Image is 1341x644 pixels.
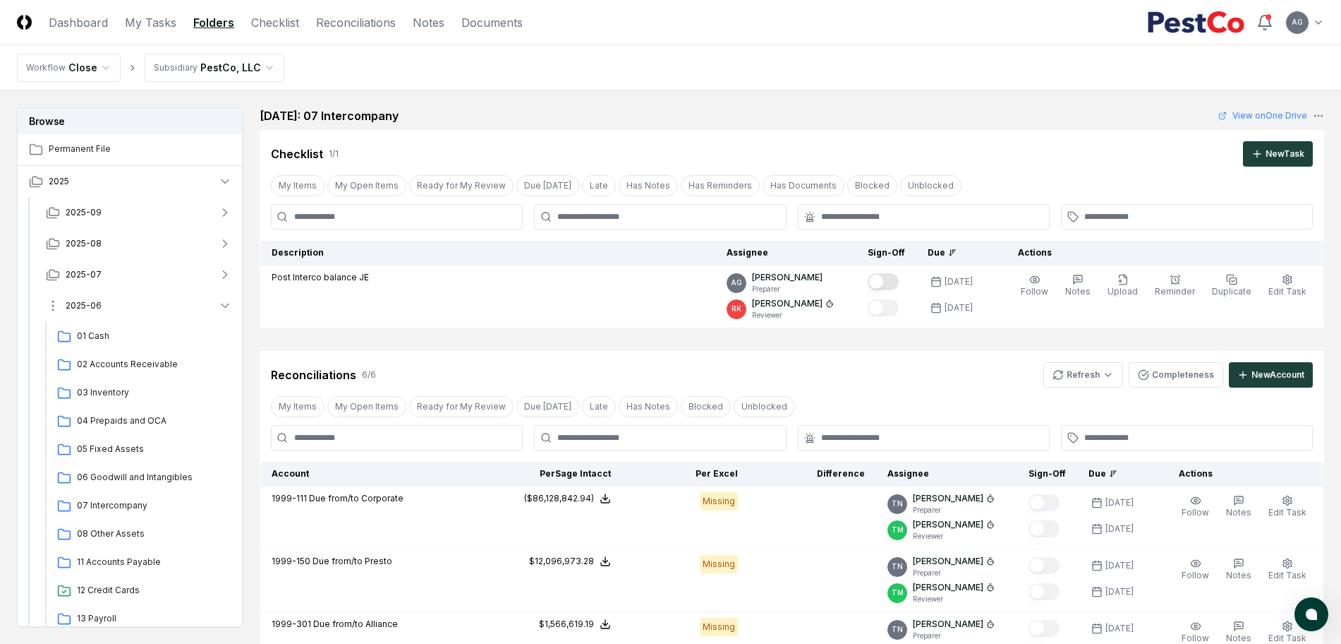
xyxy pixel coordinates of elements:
[1007,246,1313,259] div: Actions
[1021,286,1048,297] span: Follow
[26,61,66,74] div: Workflow
[193,14,234,31] a: Folders
[1105,523,1134,535] div: [DATE]
[1108,286,1138,297] span: Upload
[892,588,904,598] span: TM
[913,531,995,542] p: Reviewer
[868,273,899,290] button: Mark complete
[272,619,311,629] span: 1999-301
[529,555,594,568] div: $12,096,973.28
[17,15,32,30] img: Logo
[892,561,903,572] span: TN
[1179,492,1212,522] button: Follow
[1212,286,1251,297] span: Duplicate
[251,14,299,31] a: Checklist
[913,618,983,631] p: [PERSON_NAME]
[77,471,226,484] span: 06 Goodwill and Intangibles
[539,618,594,631] div: $1,566,619.19
[49,14,108,31] a: Dashboard
[913,505,995,515] p: Preparer
[619,175,678,196] button: Has Notes
[752,271,823,284] p: [PERSON_NAME]
[413,14,444,31] a: Notes
[66,299,102,312] span: 2025-06
[125,14,176,31] a: My Tasks
[928,246,984,259] div: Due
[316,14,396,31] a: Reconciliations
[1147,11,1245,34] img: PestCo logo
[272,271,369,284] p: Post Interco balance JE
[913,518,983,531] p: [PERSON_NAME]
[77,584,226,597] span: 12 Credit Cards
[154,61,198,74] div: Subsidiary
[66,268,102,281] span: 2025-07
[409,396,514,417] button: Ready for My Review
[66,206,102,219] span: 2025-09
[1226,507,1251,518] span: Notes
[715,241,856,266] th: Assignee
[945,302,973,314] div: [DATE]
[752,310,834,321] p: Reviewer
[327,396,406,417] button: My Open Items
[681,396,731,417] button: Blocked
[1268,507,1306,518] span: Edit Task
[77,415,226,427] span: 04 Prepaids and OCA
[1182,633,1209,643] span: Follow
[51,607,232,632] a: 13 Payroll
[49,143,232,155] span: Permanent File
[51,381,232,406] a: 03 Inventory
[1105,622,1134,635] div: [DATE]
[313,556,392,566] span: Due from/to Presto
[1209,271,1254,301] button: Duplicate
[1226,633,1251,643] span: Notes
[892,525,904,535] span: TM
[35,228,243,259] button: 2025-08
[524,492,611,505] button: ($86,128,842.94)
[51,352,232,378] a: 02 Accounts Receivable
[1105,271,1141,301] button: Upload
[1028,520,1060,537] button: Mark complete
[516,175,579,196] button: Due Today
[731,278,742,288] span: AG
[1065,286,1091,297] span: Notes
[732,304,741,314] span: RK
[1223,492,1254,522] button: Notes
[495,462,622,487] th: Per Sage Intacct
[1266,148,1304,160] div: New Task
[18,166,243,197] button: 2025
[945,275,973,288] div: [DATE]
[77,386,226,399] span: 03 Inventory
[272,467,485,480] div: Account
[271,145,323,162] div: Checklist
[524,492,594,505] div: ($86,128,842.94)
[913,631,995,641] p: Preparer
[1152,271,1198,301] button: Reminder
[892,624,903,635] span: TN
[313,619,398,629] span: Due from/to Alliance
[1182,570,1209,580] span: Follow
[1105,585,1134,598] div: [DATE]
[51,550,232,576] a: 11 Accounts Payable
[327,175,406,196] button: My Open Items
[539,618,611,631] button: $1,566,619.19
[1285,10,1310,35] button: AG
[892,499,903,509] span: TN
[763,175,844,196] button: Has Documents
[913,555,983,568] p: [PERSON_NAME]
[51,465,232,491] a: 06 Goodwill and Intangibles
[35,259,243,290] button: 2025-07
[260,241,716,266] th: Description
[868,299,899,316] button: Mark complete
[77,358,226,371] span: 02 Accounts Receivable
[1218,109,1307,122] a: View onOne Drive
[1226,570,1251,580] span: Notes
[900,175,961,196] button: Unblocked
[18,108,242,134] h3: Browse
[1028,620,1060,637] button: Mark complete
[1266,555,1309,585] button: Edit Task
[409,175,514,196] button: Ready for My Review
[49,175,69,188] span: 2025
[700,618,738,636] div: Missing
[876,462,1017,487] th: Assignee
[35,290,243,321] button: 2025-06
